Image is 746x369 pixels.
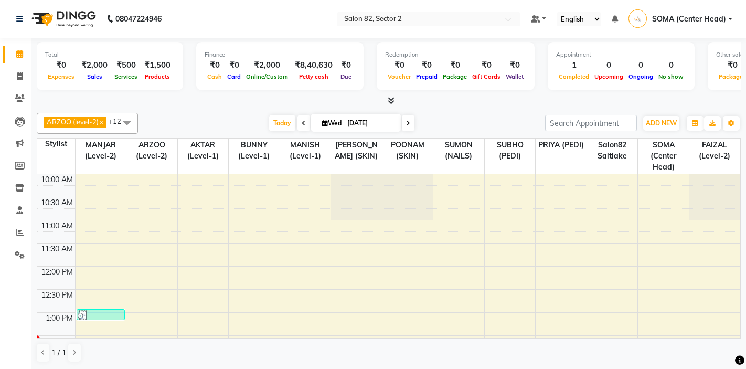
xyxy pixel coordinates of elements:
[643,116,679,131] button: ADD NEW
[84,73,105,80] span: Sales
[382,139,433,163] span: POONAM (SKIN)
[656,73,686,80] span: No show
[44,313,75,324] div: 1:00 PM
[45,73,77,80] span: Expenses
[433,139,484,163] span: SUMON (NAILS)
[205,73,225,80] span: Cash
[556,59,592,71] div: 1
[45,59,77,71] div: ₹0
[243,73,291,80] span: Online/Custom
[556,50,686,59] div: Appointment
[291,59,337,71] div: ₹8,40,630
[178,139,229,163] span: AKTAR (level-1)
[385,50,526,59] div: Redemption
[39,267,75,278] div: 12:00 PM
[39,197,75,208] div: 10:30 AM
[99,118,103,126] a: x
[440,73,470,80] span: Package
[503,73,526,80] span: Wallet
[545,115,637,131] input: Search Appointment
[77,59,112,71] div: ₹2,000
[536,139,587,152] span: PRIYA (PEDI)
[470,59,503,71] div: ₹0
[656,59,686,71] div: 0
[338,73,354,80] span: Due
[385,59,413,71] div: ₹0
[39,220,75,231] div: 11:00 AM
[112,59,140,71] div: ₹500
[39,244,75,255] div: 11:30 AM
[638,139,689,174] span: SOMA (Center Head)
[413,73,440,80] span: Prepaid
[385,73,413,80] span: Voucher
[269,115,295,131] span: Today
[37,139,75,150] div: Stylist
[628,9,647,28] img: SOMA (Center Head)
[280,139,331,163] span: MANISH (level-1)
[344,115,397,131] input: 2025-09-03
[331,139,382,163] span: [PERSON_NAME] (SKIN)
[503,59,526,71] div: ₹0
[319,119,344,127] span: Wed
[112,73,140,80] span: Services
[626,73,656,80] span: Ongoing
[27,4,99,34] img: logo
[296,73,331,80] span: Petty cash
[626,59,656,71] div: 0
[45,50,175,59] div: Total
[225,73,243,80] span: Card
[77,310,124,320] div: [PERSON_NAME], TK01, 12:55 PM-01:10 PM, PIERCING
[109,117,129,125] span: +12
[205,59,225,71] div: ₹0
[47,118,99,126] span: ARZOO (level-2)
[646,119,677,127] span: ADD NEW
[440,59,470,71] div: ₹0
[205,50,355,59] div: Finance
[39,290,75,301] div: 12:30 PM
[39,174,75,185] div: 10:00 AM
[243,59,291,71] div: ₹2,000
[140,59,175,71] div: ₹1,500
[652,14,726,25] span: SOMA (Center Head)
[689,139,740,163] span: FAIZAL (level-2)
[470,73,503,80] span: Gift Cards
[115,4,162,34] b: 08047224946
[126,139,177,163] span: ARZOO (level-2)
[587,139,638,163] span: Salon82 saltlake
[225,59,243,71] div: ₹0
[76,139,126,163] span: MANJAR (Level-2)
[337,59,355,71] div: ₹0
[51,347,66,359] span: 1 / 1
[592,73,626,80] span: Upcoming
[413,59,440,71] div: ₹0
[485,139,536,163] span: SUBHO (PEDI)
[142,73,173,80] span: Products
[556,73,592,80] span: Completed
[229,139,280,163] span: BUNNY (level-1)
[44,336,75,347] div: 1:30 PM
[592,59,626,71] div: 0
